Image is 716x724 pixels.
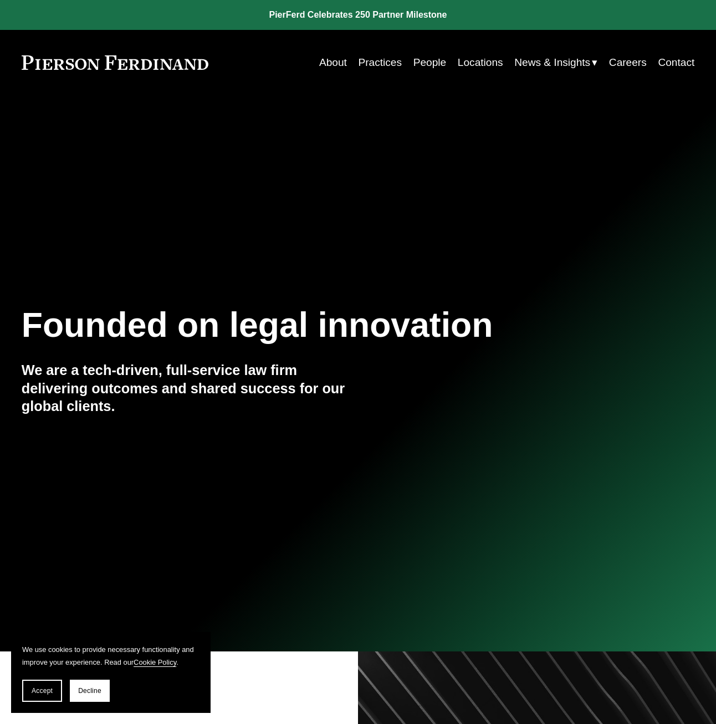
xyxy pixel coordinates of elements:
[32,687,53,695] span: Accept
[319,52,347,73] a: About
[70,680,110,702] button: Decline
[134,658,176,666] a: Cookie Policy
[22,680,62,702] button: Accept
[22,305,582,345] h1: Founded on legal innovation
[22,361,358,414] h4: We are a tech-driven, full-service law firm delivering outcomes and shared success for our global...
[458,52,503,73] a: Locations
[514,53,590,72] span: News & Insights
[658,52,694,73] a: Contact
[78,687,101,695] span: Decline
[11,632,211,713] section: Cookie banner
[514,52,597,73] a: folder dropdown
[609,52,647,73] a: Careers
[413,52,446,73] a: People
[22,643,200,669] p: We use cookies to provide necessary functionality and improve your experience. Read our .
[359,52,402,73] a: Practices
